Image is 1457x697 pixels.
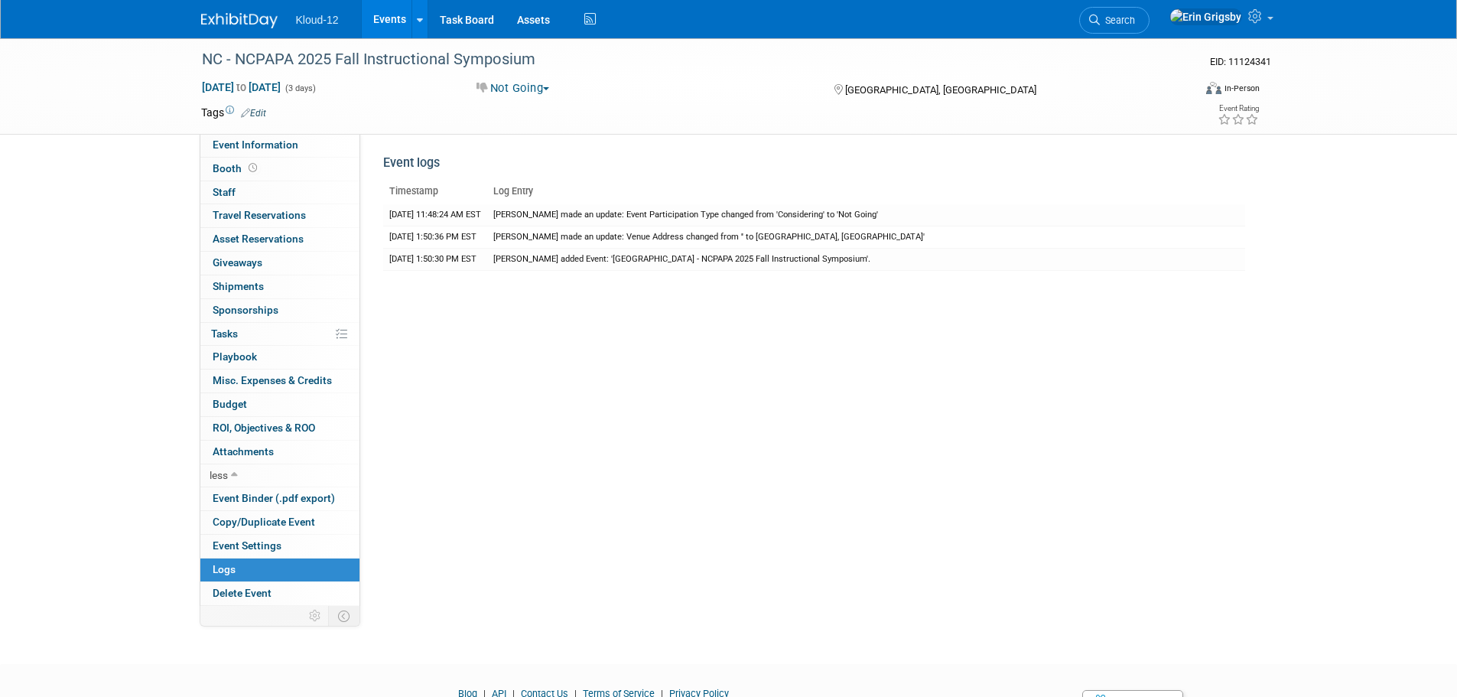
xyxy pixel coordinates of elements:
[213,374,332,386] span: Misc. Expenses & Credits
[383,249,487,271] td: [DATE] 1:50:30 PM EST
[211,327,238,340] span: Tasks
[201,105,266,120] td: Tags
[213,280,264,292] span: Shipments
[200,299,359,322] a: Sponsorships
[383,204,487,226] td: [DATE] 11:48:24 AM EST
[213,445,274,458] span: Attachments
[845,84,1036,96] span: [GEOGRAPHIC_DATA], [GEOGRAPHIC_DATA]
[487,249,1245,271] td: [PERSON_NAME] added Event: '[GEOGRAPHIC_DATA] - NCPAPA 2025 Fall Instructional Symposium'.
[213,209,306,221] span: Travel Reservations
[383,155,1245,180] div: Event logs
[213,587,272,599] span: Delete Event
[213,422,315,434] span: ROI, Objectives & ROO
[200,393,359,416] a: Budget
[200,535,359,558] a: Event Settings
[213,350,257,363] span: Playbook
[210,469,228,481] span: less
[1224,83,1260,94] div: In-Person
[302,606,329,626] td: Personalize Event Tab Strip
[1103,80,1260,103] div: Event Format
[201,13,278,28] img: ExhibitDay
[241,108,266,119] a: Edit
[213,162,260,174] span: Booth
[471,80,555,96] button: Not Going
[234,81,249,93] span: to
[200,417,359,440] a: ROI, Objectives & ROO
[201,80,281,94] span: [DATE] [DATE]
[213,256,262,269] span: Giveaways
[213,233,304,245] span: Asset Reservations
[213,539,281,552] span: Event Settings
[200,204,359,227] a: Travel Reservations
[213,138,298,151] span: Event Information
[197,46,1170,73] div: NC - NCPAPA 2025 Fall Instructional Symposium
[213,304,278,316] span: Sponsorships
[200,370,359,392] a: Misc. Expenses & Credits
[200,346,359,369] a: Playbook
[1210,56,1271,67] span: Event ID: 11124341
[296,14,339,26] span: Kloud-12
[1169,8,1242,25] img: Erin Grigsby
[213,186,236,198] span: Staff
[200,487,359,510] a: Event Binder (.pdf export)
[213,516,315,528] span: Copy/Duplicate Event
[200,464,359,487] a: less
[200,582,359,605] a: Delete Event
[213,492,335,504] span: Event Binder (.pdf export)
[200,181,359,204] a: Staff
[1079,7,1150,34] a: Search
[487,204,1245,226] td: [PERSON_NAME] made an update: Event Participation Type changed from 'Considering' to 'Not Going'
[213,398,247,410] span: Budget
[213,563,236,575] span: Logs
[1218,105,1259,112] div: Event Rating
[1206,82,1221,94] img: Format-Inperson.png
[200,441,359,464] a: Attachments
[200,134,359,157] a: Event Information
[284,83,316,93] span: (3 days)
[200,275,359,298] a: Shipments
[200,252,359,275] a: Giveaways
[383,226,487,248] td: [DATE] 1:50:36 PM EST
[1100,15,1135,26] span: Search
[200,559,359,581] a: Logs
[200,511,359,534] a: Copy/Duplicate Event
[328,606,359,626] td: Toggle Event Tabs
[246,162,260,174] span: Booth not reserved yet
[200,228,359,251] a: Asset Reservations
[200,158,359,181] a: Booth
[200,323,359,346] a: Tasks
[487,226,1245,248] td: [PERSON_NAME] made an update: Venue Address changed from '' to [GEOGRAPHIC_DATA], [GEOGRAPHIC_DATA]'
